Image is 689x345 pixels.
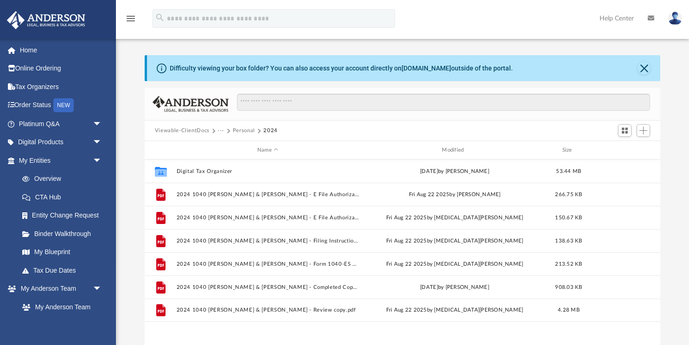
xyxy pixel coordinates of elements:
a: Order StatusNEW [6,96,116,115]
img: Anderson Advisors Platinum Portal [4,11,88,29]
div: Difficulty viewing your box folder? You can also access your account directly on outside of the p... [170,64,513,73]
a: CTA Hub [13,188,116,206]
a: Binder Walkthrough [13,224,116,243]
div: Modified [363,146,546,154]
a: Overview [13,170,116,188]
span: 53.44 MB [556,169,581,174]
button: 2024 1040 [PERSON_NAME] & [PERSON_NAME] - E File Authorization - Please Sign.pdf [176,215,359,221]
div: Fri Aug 22 2025 by [MEDICAL_DATA][PERSON_NAME] [363,214,546,222]
a: Home [6,41,116,59]
a: menu [125,18,136,24]
div: [DATE] by [PERSON_NAME] [363,167,546,176]
button: 2024 1040 [PERSON_NAME] & [PERSON_NAME] - Form 1040-ES Payment Voucher.pdf [176,261,359,267]
span: arrow_drop_down [93,115,111,134]
a: My Anderson Team [13,298,107,316]
button: 2024 1040 [PERSON_NAME] & [PERSON_NAME] - E File Authorization - Please Sign - DocuSigned.pdf [176,192,359,198]
a: Tax Organizers [6,77,116,96]
a: Platinum Q&Aarrow_drop_down [6,115,116,133]
a: My Blueprint [13,243,111,262]
button: 2024 1040 [PERSON_NAME] & [PERSON_NAME] - Completed Copy.pdf [176,284,359,290]
span: arrow_drop_down [93,151,111,170]
div: Fri Aug 22 2025 by [MEDICAL_DATA][PERSON_NAME] [363,306,546,314]
span: arrow_drop_down [93,280,111,299]
span: 213.52 KB [555,262,582,267]
input: Search files and folders [237,94,651,111]
div: id [591,146,656,154]
button: Personal [233,127,255,135]
a: Entity Change Request [13,206,116,225]
a: [DOMAIN_NAME] [402,64,451,72]
div: Fri Aug 22 2025 by [MEDICAL_DATA][PERSON_NAME] [363,237,546,245]
a: Online Ordering [6,59,116,78]
a: My Anderson Teamarrow_drop_down [6,280,111,298]
button: 2024 1040 [PERSON_NAME] & [PERSON_NAME] - Filing Instructions.pdf [176,238,359,244]
span: 908.03 KB [555,285,582,290]
button: ··· [218,127,224,135]
button: Digital Tax Organizer [176,168,359,174]
span: 150.67 KB [555,215,582,220]
span: 4.28 MB [558,307,580,313]
button: 2024 [263,127,278,135]
span: 266.75 KB [555,192,582,197]
button: Viewable-ClientDocs [155,127,210,135]
button: Close [638,62,651,75]
div: Fri Aug 22 2025 by [MEDICAL_DATA][PERSON_NAME] [363,260,546,268]
div: NEW [53,98,74,112]
a: Tax Due Dates [13,261,116,280]
div: Size [550,146,587,154]
button: 2024 1040 [PERSON_NAME] & [PERSON_NAME] - Review copy.pdf [176,307,359,313]
button: Switch to Grid View [618,124,632,137]
a: My Entitiesarrow_drop_down [6,151,116,170]
div: Fri Aug 22 2025 by [PERSON_NAME] [363,191,546,199]
div: id [149,146,172,154]
img: User Pic [668,12,682,25]
i: menu [125,13,136,24]
i: search [155,13,165,23]
span: 138.63 KB [555,238,582,243]
span: arrow_drop_down [93,133,111,152]
a: Digital Productsarrow_drop_down [6,133,116,152]
div: Name [176,146,359,154]
div: [DATE] by [PERSON_NAME] [363,283,546,292]
button: Add [637,124,651,137]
